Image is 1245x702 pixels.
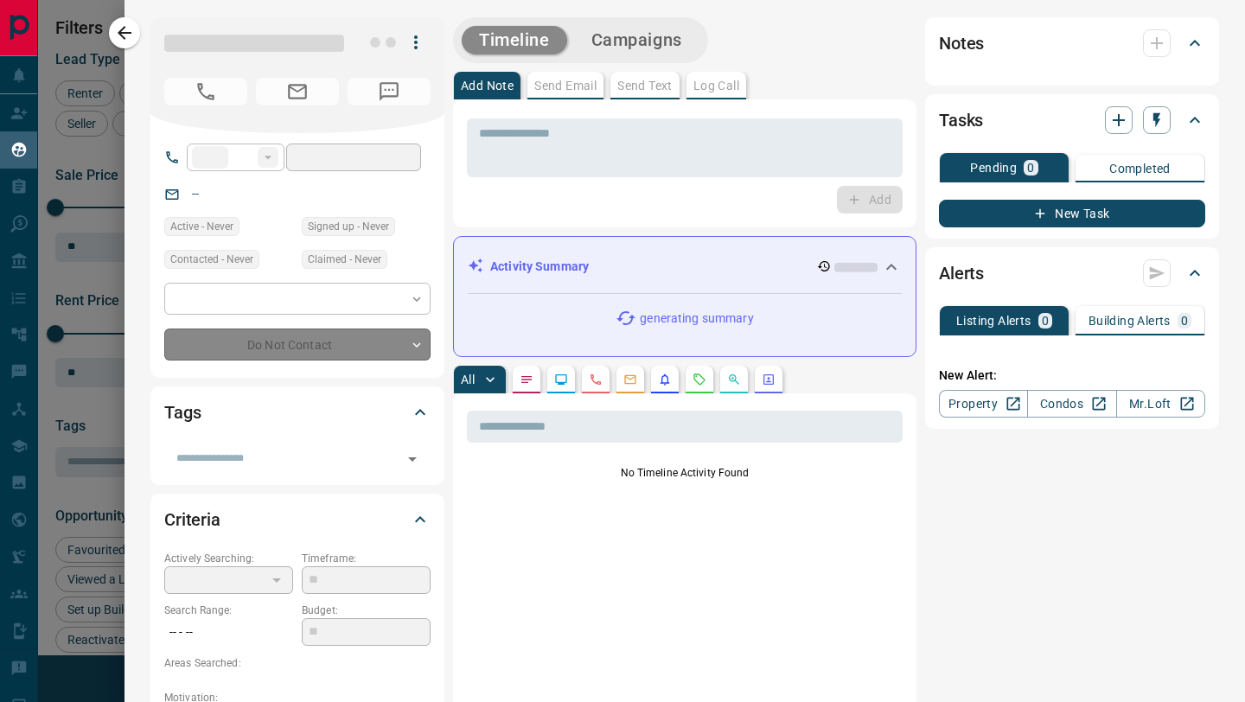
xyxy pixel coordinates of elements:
div: Tasks [939,99,1205,141]
div: Notes [939,22,1205,64]
div: Alerts [939,252,1205,294]
span: Active - Never [170,218,233,235]
div: Criteria [164,499,431,540]
p: Activity Summary [490,258,589,276]
span: No Email [256,78,339,105]
span: Signed up - Never [308,218,389,235]
a: Property [939,390,1028,418]
p: 0 [1027,162,1034,174]
svg: Opportunities [727,373,741,386]
p: Areas Searched: [164,655,431,671]
p: Timeframe: [302,551,431,566]
p: Completed [1109,163,1171,175]
p: 0 [1042,315,1049,327]
button: Campaigns [574,26,699,54]
p: No Timeline Activity Found [467,465,903,481]
span: No Number [348,78,431,105]
div: Do Not Contact [164,329,431,361]
p: generating summary [640,310,753,328]
svg: Requests [693,373,706,386]
a: -- [192,187,199,201]
p: Budget: [302,603,431,618]
button: Open [400,447,425,471]
h2: Criteria [164,506,220,533]
span: Contacted - Never [170,251,253,268]
svg: Calls [589,373,603,386]
a: Condos [1027,390,1116,418]
h2: Alerts [939,259,984,287]
p: Pending [970,162,1017,174]
span: No Number [164,78,247,105]
svg: Emails [623,373,637,386]
button: Timeline [462,26,567,54]
svg: Listing Alerts [658,373,672,386]
svg: Agent Actions [762,373,776,386]
h2: Tasks [939,106,983,134]
p: All [461,373,475,386]
h2: Notes [939,29,984,57]
p: Building Alerts [1089,315,1171,327]
a: Mr.Loft [1116,390,1205,418]
svg: Notes [520,373,533,386]
h2: Tags [164,399,201,426]
div: Tags [164,392,431,433]
p: Add Note [461,80,514,92]
p: 0 [1181,315,1188,327]
button: New Task [939,200,1205,227]
svg: Lead Browsing Activity [554,373,568,386]
span: Claimed - Never [308,251,381,268]
p: Listing Alerts [956,315,1031,327]
p: Search Range: [164,603,293,618]
div: Activity Summary [468,251,902,283]
p: New Alert: [939,367,1205,385]
p: -- - -- [164,618,293,647]
p: Actively Searching: [164,551,293,566]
